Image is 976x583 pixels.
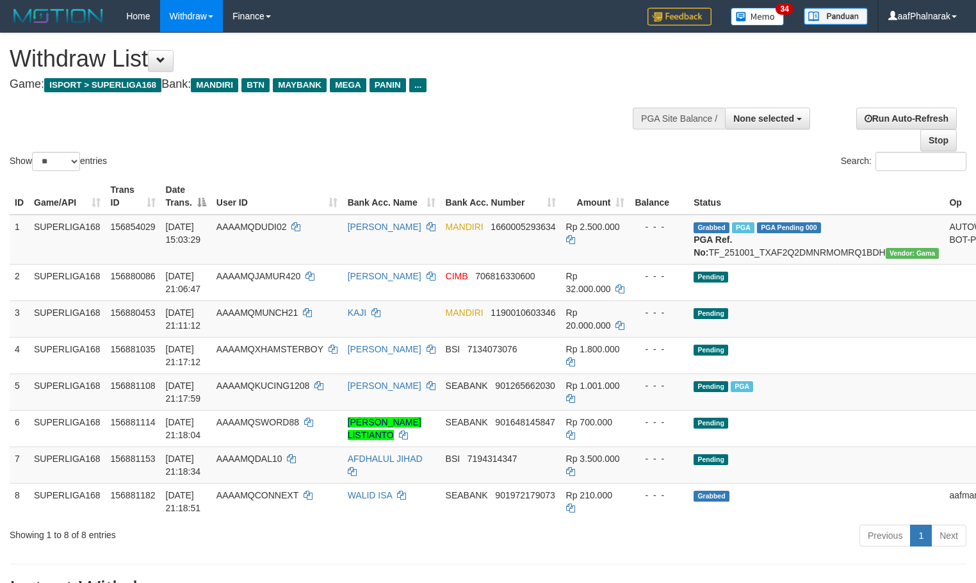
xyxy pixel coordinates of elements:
[688,215,944,265] td: TF_251001_TXAF2Q2DMNRMOMRQ1BDH
[859,525,911,546] a: Previous
[370,78,406,92] span: PANIN
[694,345,728,356] span: Pending
[630,178,688,215] th: Balance
[635,379,683,392] div: - - -
[446,271,468,281] span: CIMB
[10,6,107,26] img: MOTION_logo.png
[10,46,638,72] h1: Withdraw List
[910,525,932,546] a: 1
[446,381,488,391] span: SEABANK
[216,381,310,391] span: AAAAMQKUCING1208
[566,381,620,391] span: Rp 1.001.000
[10,337,29,374] td: 4
[566,454,620,464] span: Rp 3.500.000
[10,410,29,447] td: 6
[29,374,106,410] td: SUPERLIGA168
[694,272,728,283] span: Pending
[29,300,106,337] td: SUPERLIGA168
[441,178,561,215] th: Bank Acc. Number: activate to sort column ascending
[166,344,201,367] span: [DATE] 21:17:12
[694,418,728,429] span: Pending
[111,222,156,232] span: 156854029
[10,483,29,520] td: 8
[633,108,725,129] div: PGA Site Balance /
[446,454,460,464] span: BSI
[348,271,421,281] a: [PERSON_NAME]
[348,490,393,500] a: WALID ISA
[491,222,555,232] span: Copy 1660005293634 to clipboard
[495,417,555,427] span: Copy 901648145847 to clipboard
[495,381,555,391] span: Copy 901265662030 to clipboard
[731,8,785,26] img: Button%20Memo.svg
[348,344,421,354] a: [PERSON_NAME]
[10,178,29,215] th: ID
[216,490,298,500] span: AAAAMQCONNEXT
[216,222,287,232] span: AAAAMQDUDI02
[566,417,612,427] span: Rp 700.000
[446,417,488,427] span: SEABANK
[211,178,343,215] th: User ID: activate to sort column ascending
[694,381,728,392] span: Pending
[920,129,957,151] a: Stop
[635,306,683,319] div: - - -
[635,452,683,465] div: - - -
[10,152,107,171] label: Show entries
[191,78,238,92] span: MANDIRI
[330,78,366,92] span: MEGA
[29,337,106,374] td: SUPERLIGA168
[106,178,161,215] th: Trans ID: activate to sort column ascending
[495,490,555,500] span: Copy 901972179073 to clipboard
[446,308,484,318] span: MANDIRI
[166,490,201,513] span: [DATE] 21:18:51
[216,454,282,464] span: AAAAMQDAL10
[635,270,683,283] div: - - -
[216,308,298,318] span: AAAAMQMUNCH21
[348,222,421,232] a: [PERSON_NAME]
[111,454,156,464] span: 156881153
[733,113,794,124] span: None selected
[446,222,484,232] span: MANDIRI
[348,417,421,440] a: [PERSON_NAME] LISTIANTO
[875,152,966,171] input: Search:
[273,78,327,92] span: MAYBANK
[111,271,156,281] span: 156880086
[647,8,712,26] img: Feedback.jpg
[161,178,211,215] th: Date Trans.: activate to sort column descending
[732,222,754,233] span: Marked by aafsoycanthlai
[468,344,517,354] span: Copy 7134073076 to clipboard
[931,525,966,546] a: Next
[348,308,367,318] a: KAJI
[10,78,638,91] h4: Game: Bank:
[10,447,29,483] td: 7
[635,416,683,429] div: - - -
[29,264,106,300] td: SUPERLIGA168
[468,454,517,464] span: Copy 7194314347 to clipboard
[29,410,106,447] td: SUPERLIGA168
[731,381,753,392] span: Marked by aafromsomean
[757,222,821,233] span: PGA Pending
[166,222,201,245] span: [DATE] 15:03:29
[10,374,29,410] td: 5
[566,271,611,294] span: Rp 32.000.000
[635,343,683,356] div: - - -
[10,215,29,265] td: 1
[32,152,80,171] select: Showentries
[343,178,441,215] th: Bank Acc. Name: activate to sort column ascending
[44,78,161,92] span: ISPORT > SUPERLIGA168
[446,490,488,500] span: SEABANK
[111,417,156,427] span: 156881114
[241,78,270,92] span: BTN
[166,417,201,440] span: [DATE] 21:18:04
[688,178,944,215] th: Status
[566,222,620,232] span: Rp 2.500.000
[886,248,939,259] span: Vendor URL: https://trx31.1velocity.biz
[635,489,683,502] div: - - -
[475,271,535,281] span: Copy 706816330600 to clipboard
[216,344,323,354] span: AAAAMQXHAMSTERBOY
[694,222,729,233] span: Grabbed
[10,523,397,541] div: Showing 1 to 8 of 8 entries
[111,308,156,318] span: 156880453
[10,264,29,300] td: 2
[694,454,728,465] span: Pending
[29,483,106,520] td: SUPERLIGA168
